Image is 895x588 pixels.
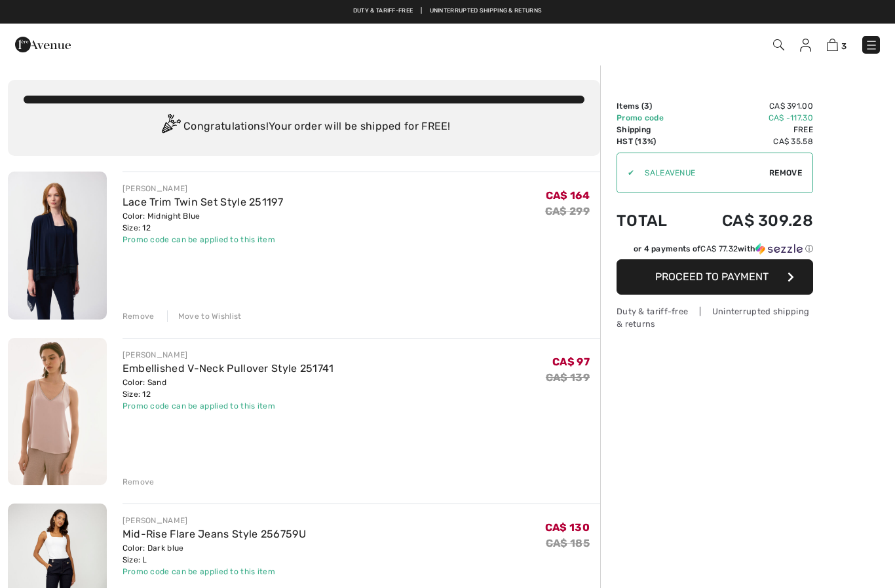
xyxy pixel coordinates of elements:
[687,136,813,147] td: CA$ 35.58
[644,101,649,111] span: 3
[123,310,155,322] div: Remove
[15,37,71,50] a: 1ère Avenue
[800,39,811,52] img: My Info
[123,196,283,208] a: Lace Trim Twin Set Style 251197
[687,100,813,112] td: CA$ 391.00
[123,183,283,194] div: [PERSON_NAME]
[617,259,813,295] button: Proceed to Payment
[546,371,590,384] s: CA$ 139
[617,305,813,330] div: Duty & tariff-free | Uninterrupted shipping & returns
[841,41,847,51] span: 3
[167,310,242,322] div: Move to Wishlist
[827,39,838,51] img: Shopping Bag
[700,244,738,253] span: CA$ 77.32
[687,198,813,243] td: CA$ 309.28
[617,243,813,259] div: or 4 payments ofCA$ 77.32withSezzle Click to learn more about Sezzle
[123,542,306,566] div: Color: Dark blue Size: L
[634,243,813,255] div: or 4 payments of with
[617,136,687,147] td: HST (13%)
[687,112,813,124] td: CA$ -117.30
[617,124,687,136] td: Shipping
[123,515,306,526] div: [PERSON_NAME]
[687,124,813,136] td: Free
[24,114,584,140] div: Congratulations! Your order will be shipped for FREE!
[123,566,306,578] div: Promo code can be applied to this item
[617,198,687,243] td: Total
[8,338,107,486] img: Embellished V-Neck Pullover Style 251741
[123,234,283,246] div: Promo code can be applied to this item
[123,349,334,361] div: [PERSON_NAME]
[755,243,803,255] img: Sezzle
[552,356,590,368] span: CA$ 97
[773,39,784,50] img: Search
[157,114,183,140] img: Congratulation2.svg
[123,476,155,488] div: Remove
[15,31,71,58] img: 1ère Avenue
[634,153,769,193] input: Promo code
[8,172,107,320] img: Lace Trim Twin Set Style 251197
[655,270,769,283] span: Proceed to Payment
[123,362,334,375] a: Embellished V-Neck Pullover Style 251741
[617,100,687,112] td: Items ( )
[617,167,634,179] div: ✔
[546,189,590,202] span: CA$ 164
[617,112,687,124] td: Promo code
[827,37,847,52] a: 3
[545,205,590,217] s: CA$ 299
[769,167,802,179] span: Remove
[123,210,283,234] div: Color: Midnight Blue Size: 12
[546,537,590,549] s: CA$ 185
[123,400,334,412] div: Promo code can be applied to this item
[545,521,590,534] span: CA$ 130
[865,39,878,52] img: Menu
[123,377,334,400] div: Color: Sand Size: 12
[123,528,306,540] a: Mid-Rise Flare Jeans Style 256759U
